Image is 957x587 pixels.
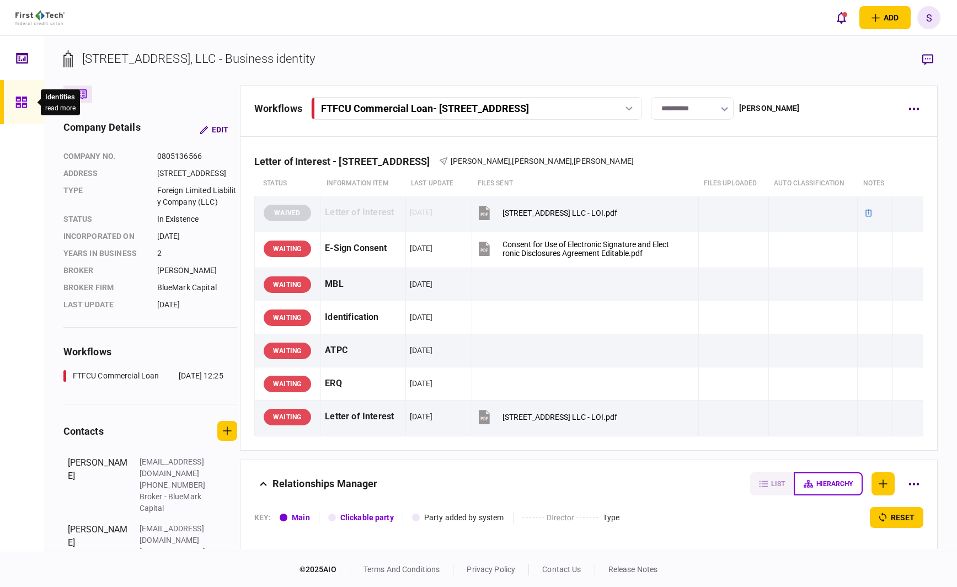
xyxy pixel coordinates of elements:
div: [STREET_ADDRESS], LLC - Business identity [82,50,315,68]
div: [EMAIL_ADDRESS][DOMAIN_NAME] [140,523,211,546]
button: Consent for Use of Electronic Signature and Electronic Disclosures Agreement Editable.pdf [476,236,669,261]
div: last update [63,299,146,311]
div: [DATE] [157,231,237,242]
div: workflows [254,101,302,116]
button: 506 E 6th Street Del Rio TX LLC - LOI.pdf [476,404,617,429]
div: years in business [63,248,146,259]
div: Broker [63,265,146,276]
div: BlueMark Capital [157,282,237,293]
div: Clickable party [340,512,394,524]
div: broker firm [63,282,146,293]
div: [PERSON_NAME] [68,523,129,569]
button: 506 E 6th Street Del Rio TX LLC - LOI.pdf [476,200,617,225]
th: notes [858,171,893,196]
div: [DATE] [410,411,433,422]
div: WAITING [264,309,311,326]
div: address [63,168,146,179]
div: WAITING [264,241,311,257]
th: auto classification [768,171,858,196]
div: contacts [63,424,104,439]
div: company no. [63,151,146,162]
div: company details [63,120,141,140]
div: KEY : [254,512,271,524]
div: In Existence [157,214,237,225]
div: workflows [63,344,237,359]
div: FTFCU Commercial Loan [73,370,159,382]
div: WAIVED [264,205,311,221]
div: Broker - BlueMark Capital [140,491,211,514]
div: FTFCU Commercial Loan - [STREET_ADDRESS] [321,103,529,114]
div: [DATE] [410,312,433,323]
th: files sent [472,171,699,196]
span: hierarchy [816,480,853,488]
img: client company logo [15,10,65,25]
a: contact us [542,565,581,574]
div: WAITING [264,343,311,359]
div: ATPC [325,338,401,363]
div: 2 [157,248,237,259]
div: [EMAIL_ADDRESS][DOMAIN_NAME] [140,456,211,479]
div: [STREET_ADDRESS] [157,168,237,179]
div: incorporated on [63,231,146,242]
div: [PHONE_NUMBER] [140,546,211,558]
th: last update [405,171,472,196]
span: list [771,480,785,488]
div: 506 E 6th Street Del Rio TX LLC - LOI.pdf [502,209,617,217]
button: hierarchy [794,472,863,495]
div: [DATE] 12:25 [179,370,223,382]
div: © 2025 AIO [300,564,350,575]
div: [DATE] [410,279,433,290]
span: [PERSON_NAME] [451,157,511,166]
button: reset [870,507,923,528]
a: FTFCU Commercial Loan[DATE] 12:25 [63,370,223,382]
button: S [917,6,940,29]
a: release notes [608,565,658,574]
button: Edit [191,120,237,140]
span: , [572,157,574,166]
span: [PERSON_NAME] [512,157,572,166]
div: [PHONE_NUMBER] [140,479,211,491]
button: open adding identity options [859,6,911,29]
div: Letter of Interest [325,404,401,429]
button: open notifications list [830,6,853,29]
div: [DATE] [410,207,433,218]
div: Type [63,185,146,208]
th: Information item [321,171,405,196]
div: WAITING [264,276,311,293]
div: WAITING [264,376,311,392]
div: Type [603,512,620,524]
div: [PERSON_NAME] [739,103,800,114]
div: Foreign Limited Liability Company (LLC) [157,185,237,208]
button: list [750,472,794,495]
div: E-Sign Consent [325,236,401,261]
div: WAITING [264,409,311,425]
div: [DATE] [410,378,433,389]
span: , [510,157,512,166]
div: [DATE] [410,345,433,356]
a: terms and conditions [363,565,440,574]
div: status [63,214,146,225]
div: Main [292,512,310,524]
a: privacy policy [467,565,515,574]
div: [DATE] [157,299,237,311]
div: [PERSON_NAME] [68,456,129,514]
div: [PERSON_NAME] [157,265,237,276]
div: Party added by system [424,512,504,524]
div: Identities [45,92,76,103]
div: Relationships Manager [272,472,378,495]
span: [PERSON_NAME] [574,157,634,166]
div: Identification [325,305,401,330]
div: MBL [325,272,401,297]
th: Files uploaded [698,171,768,196]
div: Consent for Use of Electronic Signature and Electronic Disclosures Agreement Editable.pdf [502,240,669,258]
div: ERQ [325,371,401,396]
div: 506 E 6th Street Del Rio TX LLC - LOI.pdf [502,413,617,421]
div: 0805136566 [157,151,237,162]
button: FTFCU Commercial Loan- [STREET_ADDRESS] [311,97,642,120]
div: Letter of Interest [325,200,401,225]
th: status [254,171,320,196]
button: read more [45,104,76,112]
div: [DATE] [410,243,433,254]
div: Letter of Interest - [STREET_ADDRESS] [254,156,439,167]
